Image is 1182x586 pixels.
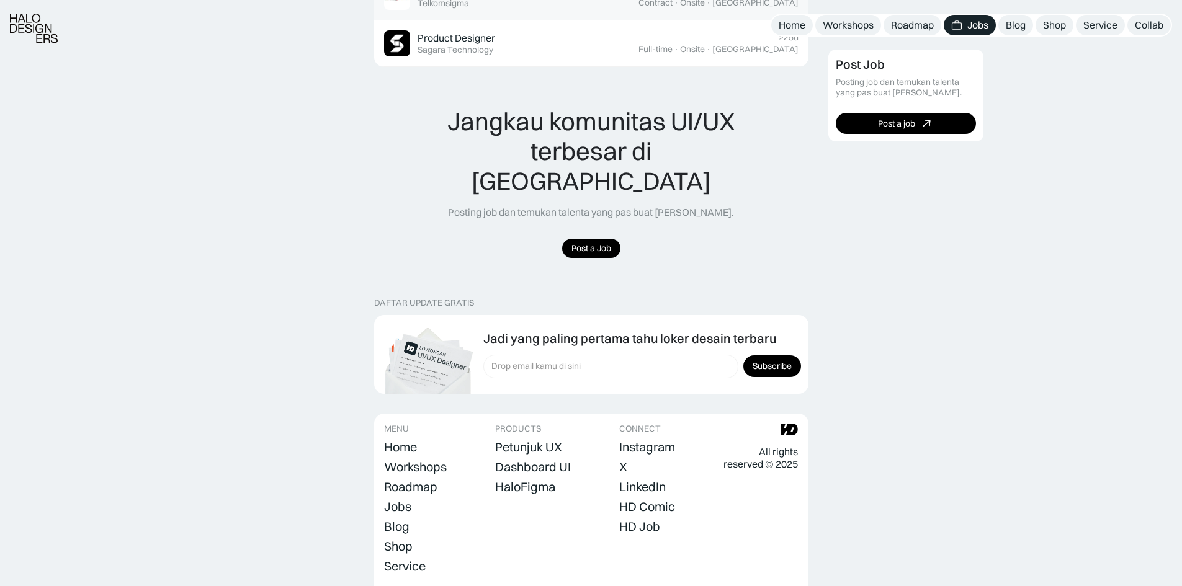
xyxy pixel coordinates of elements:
a: Blog [384,518,410,535]
a: HaloFigma [495,478,555,495]
div: Onsite [680,44,705,55]
a: Home [384,438,417,456]
a: Job ImageProduct DesignerSagara Technology>25dFull-time·Onsite·[GEOGRAPHIC_DATA] [374,20,808,67]
div: DAFTAR UPDATE GRATIS [374,298,474,308]
div: CONNECT [619,424,661,434]
div: Dashboard UI [495,459,571,474]
a: Service [384,557,426,575]
div: Jangkau komunitas UI/UX terbesar di [GEOGRAPHIC_DATA] [422,107,761,196]
div: Workshops [384,459,447,474]
div: Home [384,440,417,455]
div: X [619,459,627,474]
div: Blog [384,519,410,534]
div: Blog [1006,19,1026,32]
div: MENU [384,424,409,434]
div: [GEOGRAPHIC_DATA] [712,44,799,55]
div: Roadmap [384,479,437,494]
div: LinkedIn [619,479,666,494]
div: Jobs [384,499,411,514]
div: Posting job dan temukan talenta yang pas buat [PERSON_NAME]. [836,77,976,98]
a: Post a job [836,113,976,134]
a: Dashboard UI [495,458,571,476]
a: Workshops [815,15,881,35]
a: Home [771,15,813,35]
a: HD Job [619,518,660,535]
a: Petunjuk UX [495,438,562,456]
div: Posting job dan temukan talenta yang pas buat [PERSON_NAME]. [448,206,734,219]
div: All rights reserved © 2025 [723,445,798,471]
div: Jadi yang paling pertama tahu loker desain terbaru [483,331,776,346]
div: Post a job [878,118,915,128]
a: Shop [384,538,413,555]
a: Service [1076,15,1125,35]
div: HD Comic [619,499,675,514]
div: Sagara Technology [418,45,493,55]
div: Service [384,559,426,574]
div: Workshops [823,19,874,32]
a: Post a Job [562,239,620,258]
a: Jobs [944,15,996,35]
a: Roadmap [884,15,941,35]
input: Drop email kamu di sini [483,355,738,378]
form: Form Subscription [483,355,801,378]
div: Post a Job [571,243,611,254]
a: Collab [1127,15,1171,35]
div: Shop [1043,19,1066,32]
div: Home [779,19,805,32]
a: LinkedIn [619,478,666,495]
img: Job Image [384,30,410,56]
div: Service [1083,19,1117,32]
div: Post Job [836,57,885,72]
a: Jobs [384,498,411,515]
a: Workshops [384,458,447,476]
a: X [619,458,627,476]
div: >25d [779,32,799,43]
a: HD Comic [619,498,675,515]
div: Collab [1135,19,1163,32]
a: Shop [1036,15,1073,35]
a: Blog [998,15,1033,35]
input: Subscribe [743,355,801,377]
div: Petunjuk UX [495,440,562,455]
a: Instagram [619,438,675,456]
div: Product Designer [418,32,495,45]
div: · [706,44,711,55]
div: HaloFigma [495,479,555,494]
div: Shop [384,539,413,554]
div: Full-time [638,44,673,55]
div: Jobs [967,19,988,32]
a: Roadmap [384,478,437,495]
div: PRODUCTS [495,424,541,434]
div: · [674,44,679,55]
div: Roadmap [891,19,934,32]
div: HD Job [619,519,660,534]
div: Instagram [619,440,675,455]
